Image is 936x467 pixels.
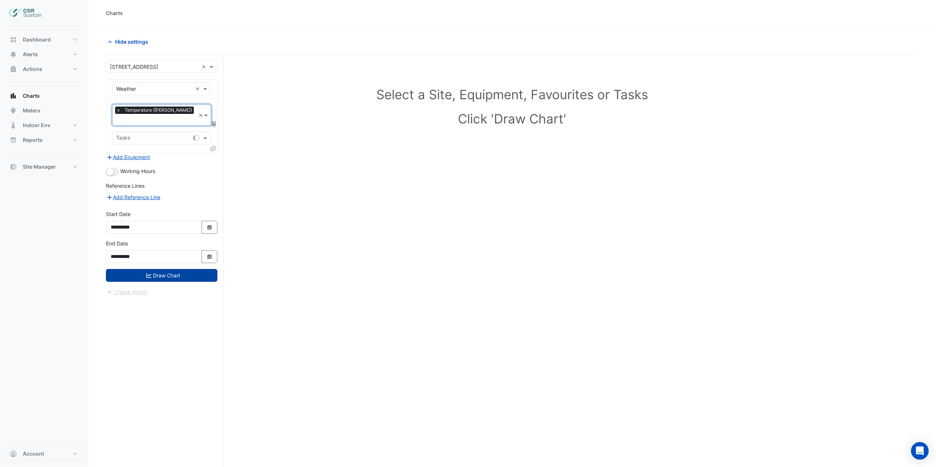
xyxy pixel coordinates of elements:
button: Site Manager [6,159,82,174]
app-icon: Indoor Env [10,122,17,129]
span: Clear [202,63,208,71]
button: Dashboard [6,32,82,47]
button: Indoor Env [6,118,82,133]
label: End Date [106,240,128,247]
app-icon: Reports [10,136,17,144]
span: Dashboard [23,36,51,43]
button: Alerts [6,47,82,62]
button: Actions [6,62,82,76]
span: Charts [23,92,40,100]
span: × [115,107,122,114]
label: Reference Lines [106,182,145,190]
button: Hide settings [106,35,153,48]
span: Clone Favourites and Tasks from this Equipment to other Equipment [210,145,216,151]
button: Add Equipment [106,153,150,161]
div: Open Intercom Messenger [911,442,929,460]
label: Start Date [106,210,131,218]
span: Temperature (Celcius) [123,107,194,114]
span: Clear [195,85,202,93]
span: Meters [23,107,40,114]
app-icon: Dashboard [10,36,17,43]
span: Reports [23,136,43,144]
div: Tasks [115,134,130,143]
app-icon: Site Manager [10,163,17,170]
h1: Click 'Draw Chart' [122,111,902,126]
button: Add Reference Line [106,193,161,201]
span: Hide settings [115,38,148,46]
img: Company Logo [9,6,42,21]
button: Meters [6,103,82,118]
h1: Select a Site, Equipment, Favourites or Tasks [122,87,902,102]
button: Reports [6,133,82,147]
span: Alerts [23,51,38,58]
span: Working Hours [120,168,155,174]
span: Account [23,450,44,457]
button: Account [6,446,82,461]
app-escalated-ticket-create-button: Please draw the charts first [106,288,147,295]
span: Indoor Env [23,122,50,129]
app-icon: Actions [10,65,17,73]
fa-icon: Select Date [206,254,213,260]
button: Draw Chart [106,269,217,282]
div: Charts [106,9,123,17]
span: Actions [23,65,42,73]
span: Clear [199,111,203,119]
app-icon: Meters [10,107,17,114]
app-icon: Charts [10,92,17,100]
fa-icon: Select Date [206,224,213,230]
span: Site Manager [23,163,56,170]
button: Charts [6,89,82,103]
app-icon: Alerts [10,51,17,58]
span: Choose Function [211,121,217,127]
